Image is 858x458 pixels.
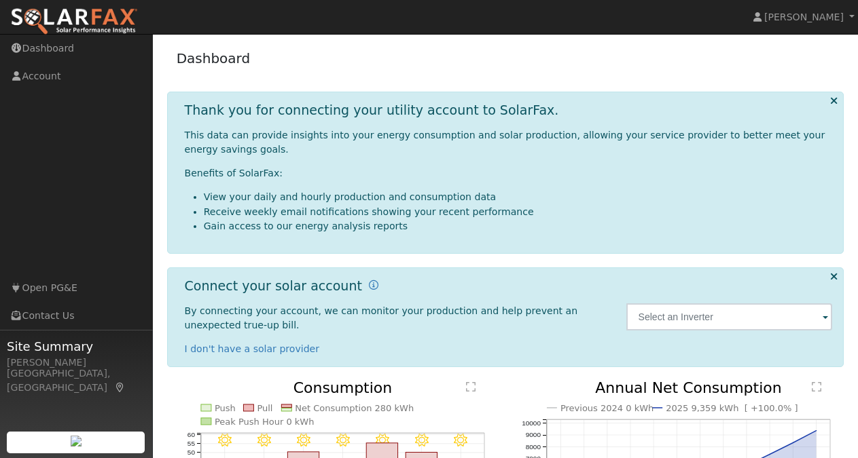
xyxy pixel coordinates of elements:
a: Dashboard [177,50,251,66]
span: By connecting your account, we can monitor your production and help prevent an unexpected true-up... [185,305,578,330]
p: Benefits of SolarFax: [185,166,833,180]
div: [PERSON_NAME] [7,356,145,370]
input: Select an Inverter [626,303,833,330]
span: This data can provide insights into your energy consumption and solar production, allowing your s... [185,130,825,155]
li: View your daily and hourly production and consumption data [204,190,833,204]
a: Map [114,382,126,393]
h1: Thank you for connecting your utility account to SolarFax. [185,102,559,118]
li: Gain access to our energy analysis reports [204,219,833,233]
img: SolarFax [10,7,138,36]
li: Receive weekly email notifications showing your recent performance [204,205,833,219]
span: [PERSON_NAME] [764,12,844,22]
a: I don't have a solar provider [185,343,320,354]
div: [GEOGRAPHIC_DATA], [GEOGRAPHIC_DATA] [7,366,145,395]
img: retrieve [71,436,82,446]
span: Site Summary [7,337,145,356]
h1: Connect your solar account [185,278,362,294]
